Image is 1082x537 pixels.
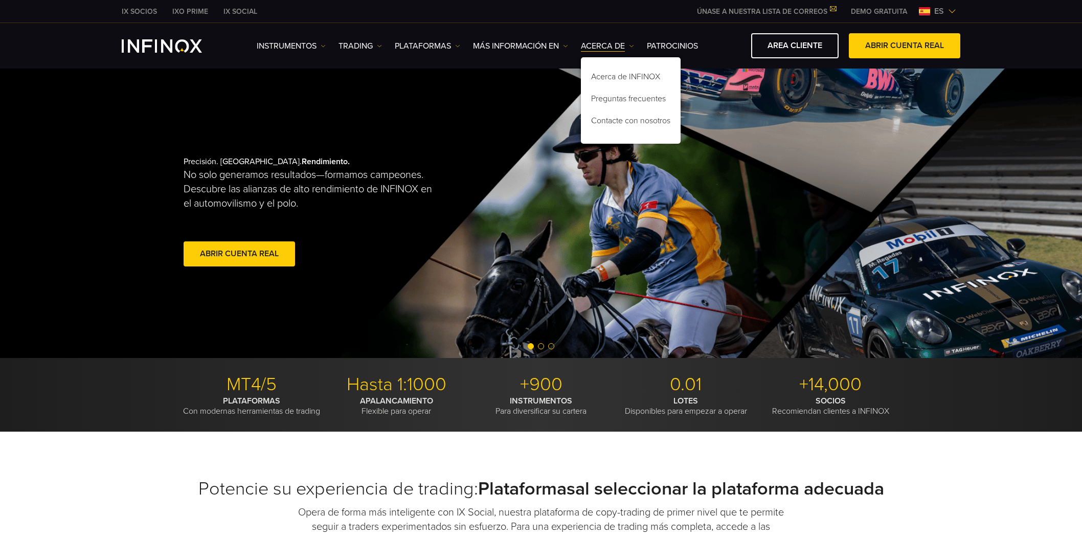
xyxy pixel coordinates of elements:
[183,373,320,396] p: MT4/5
[302,156,350,167] strong: Rendimiento.
[165,6,216,17] a: INFINOX
[510,396,572,406] strong: INSTRUMENTOS
[762,396,899,416] p: Recomiendan clientes a INFINOX
[339,40,382,52] a: TRADING
[581,111,681,133] a: Contacte con nosotros
[395,40,460,52] a: PLATAFORMAS
[581,89,681,111] a: Preguntas frecuentes
[184,168,441,211] p: No solo generamos resultados—formamos campeones. Descubre las alianzas de alto rendimiento de INF...
[673,396,698,406] strong: LOTES
[581,68,681,89] a: Acerca de INFINOX
[548,343,554,349] span: Go to slide 3
[751,33,839,58] a: AREA CLIENTE
[762,373,899,396] p: +14,000
[689,7,843,16] a: ÚNASE A NUESTRA LISTA DE CORREOS
[849,33,960,58] a: ABRIR CUENTA REAL
[472,396,610,416] p: Para diversificar su cartera
[617,396,754,416] p: Disponibles para empezar a operar
[328,396,465,416] p: Flexible para operar
[183,396,320,416] p: Con modernas herramientas de trading
[257,40,326,52] a: Instrumentos
[538,343,544,349] span: Go to slide 2
[360,396,433,406] strong: APALANCAMIENTO
[930,5,948,17] span: es
[183,478,899,500] h2: Potencie su experiencia de trading:
[473,40,568,52] a: Más información en
[478,478,884,500] strong: Plataformasal seleccionar la plataforma adecuada
[114,6,165,17] a: INFINOX
[184,241,295,266] a: Abrir cuenta real
[472,373,610,396] p: +900
[184,140,506,285] div: Precisión. [GEOGRAPHIC_DATA].
[328,373,465,396] p: Hasta 1:1000
[647,40,698,52] a: Patrocinios
[617,373,754,396] p: 0.01
[581,40,634,52] a: ACERCA DE
[122,39,226,53] a: INFINOX Logo
[216,6,265,17] a: INFINOX
[816,396,846,406] strong: SOCIOS
[223,396,280,406] strong: PLATAFORMAS
[528,343,534,349] span: Go to slide 1
[843,6,915,17] a: INFINOX MENU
